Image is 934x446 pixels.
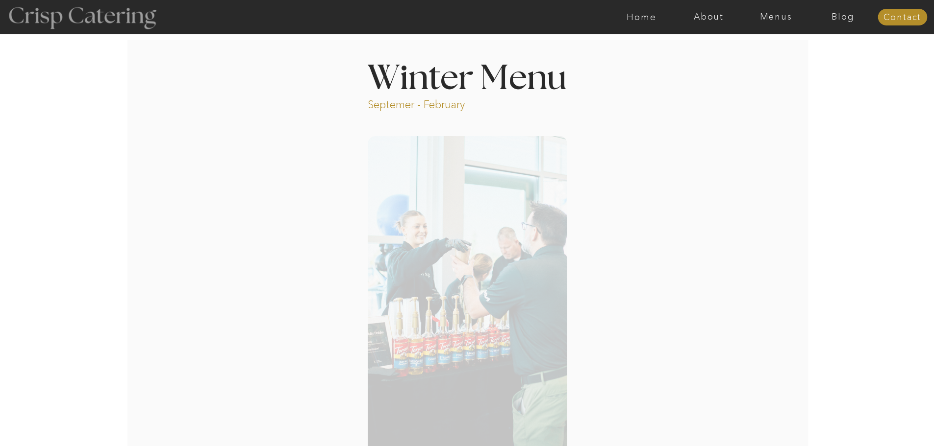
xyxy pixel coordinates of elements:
[742,12,809,22] a: Menus
[675,12,742,22] a: About
[608,12,675,22] a: Home
[878,13,927,23] a: Contact
[331,62,604,91] h1: Winter Menu
[368,97,503,109] p: Septemer - February
[809,12,877,22] a: Blog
